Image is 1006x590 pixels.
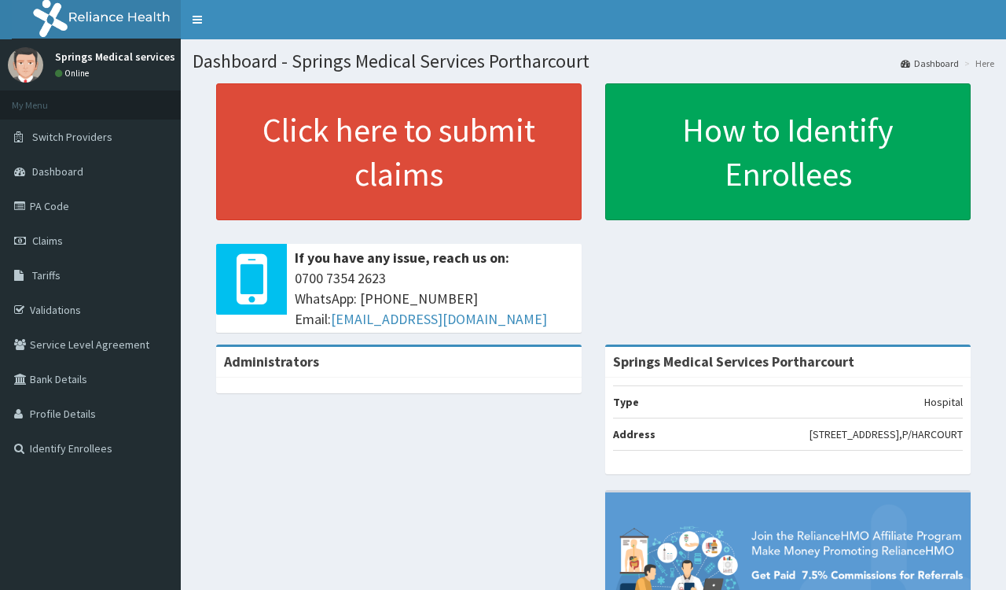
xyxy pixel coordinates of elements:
[613,352,854,371] strong: Springs Medical Services Portharcourt
[32,164,83,179] span: Dashboard
[193,51,994,72] h1: Dashboard - Springs Medical Services Portharcourt
[613,395,639,409] b: Type
[32,268,61,282] span: Tariffs
[331,310,547,328] a: [EMAIL_ADDRESS][DOMAIN_NAME]
[32,130,112,144] span: Switch Providers
[960,57,994,70] li: Here
[295,249,509,267] b: If you have any issue, reach us on:
[224,352,319,371] b: Administrators
[216,83,582,220] a: Click here to submit claims
[295,268,574,329] span: 0700 7354 2623 WhatsApp: [PHONE_NUMBER] Email:
[924,394,963,410] p: Hospital
[55,68,93,79] a: Online
[810,426,963,442] p: [STREET_ADDRESS],P/HARCOURT
[613,427,655,441] b: Address
[8,47,43,83] img: User Image
[605,83,971,220] a: How to Identify Enrollees
[55,51,175,62] p: Springs Medical services
[901,57,959,70] a: Dashboard
[32,234,63,248] span: Claims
